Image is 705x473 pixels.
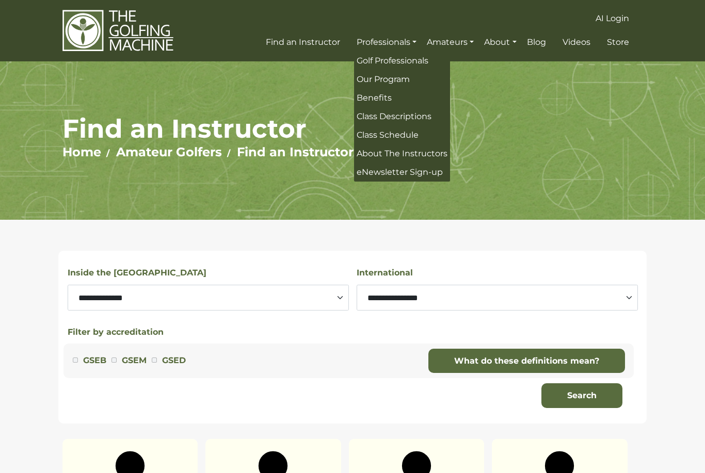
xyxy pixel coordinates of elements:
[354,52,450,182] ul: Professionals
[354,163,450,182] a: eNewsletter Sign-up
[560,33,593,52] a: Videos
[354,33,419,52] a: Professionals
[524,33,549,52] a: Blog
[68,326,164,338] button: Filter by accreditation
[357,149,447,158] span: About The Instructors
[162,354,186,367] label: GSED
[482,33,519,52] a: About
[563,37,590,47] span: Videos
[354,70,450,89] a: Our Program
[116,144,222,159] a: Amateur Golfers
[357,111,431,121] span: Class Descriptions
[62,144,101,159] a: Home
[62,113,643,144] h1: Find an Instructor
[357,285,638,311] select: Select a country
[237,144,354,159] a: Find an Instructor
[263,33,343,52] a: Find an Instructor
[607,37,629,47] span: Store
[354,144,450,163] a: About The Instructors
[357,56,428,66] span: Golf Professionals
[354,107,450,126] a: Class Descriptions
[593,9,632,28] a: AI Login
[357,167,443,177] span: eNewsletter Sign-up
[354,126,450,144] a: Class Schedule
[527,37,546,47] span: Blog
[62,9,173,52] img: The Golfing Machine
[604,33,632,52] a: Store
[354,89,450,107] a: Benefits
[68,285,349,311] select: Select a state
[541,383,622,408] button: Search
[428,349,625,373] a: What do these definitions mean?
[357,130,419,140] span: Class Schedule
[68,266,206,280] label: Inside the [GEOGRAPHIC_DATA]
[357,93,392,103] span: Benefits
[596,13,629,23] span: AI Login
[357,266,413,280] label: International
[122,354,147,367] label: GSEM
[357,74,410,84] span: Our Program
[266,37,340,47] span: Find an Instructor
[424,33,476,52] a: Amateurs
[83,354,106,367] label: GSEB
[354,52,450,70] a: Golf Professionals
